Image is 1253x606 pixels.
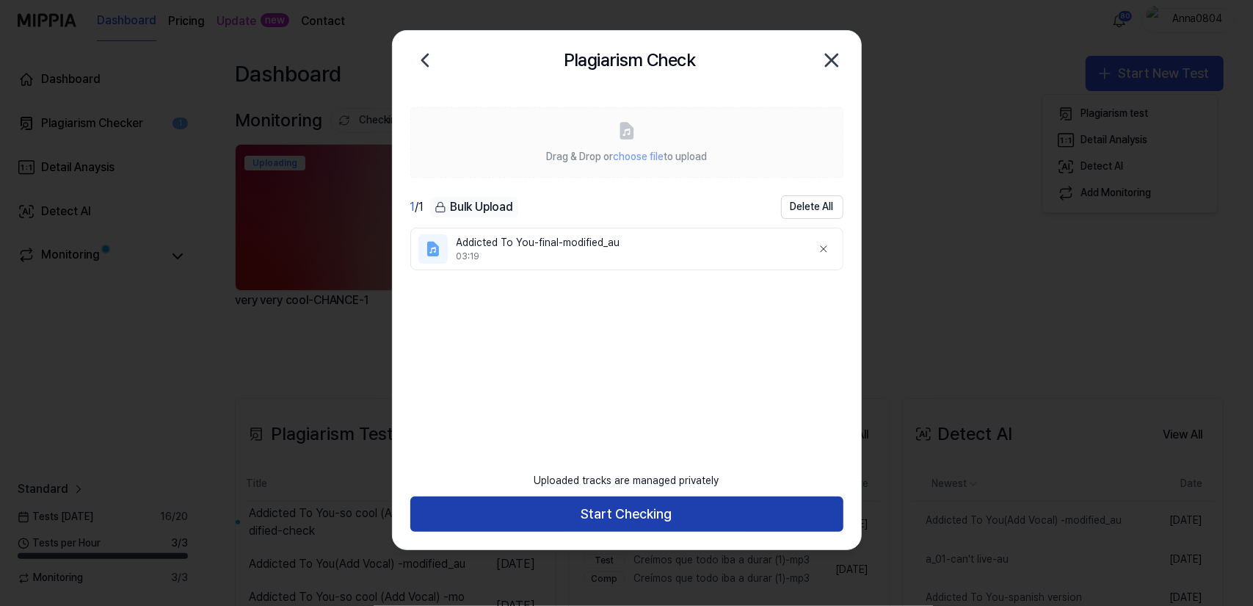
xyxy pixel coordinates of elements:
h2: Plagiarism Check [564,46,695,74]
span: choose file [613,151,664,162]
button: Delete All [781,195,843,219]
div: / 1 [410,198,424,216]
div: Addicted To You-final-modified_au [457,236,800,250]
div: Bulk Upload [430,197,518,217]
span: 1 [410,200,415,214]
span: Drag & Drop or to upload [546,151,707,162]
div: Uploaded tracks are managed privately [526,465,728,497]
button: Bulk Upload [430,197,518,218]
button: Start Checking [410,497,843,532]
div: 03:19 [457,250,800,263]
